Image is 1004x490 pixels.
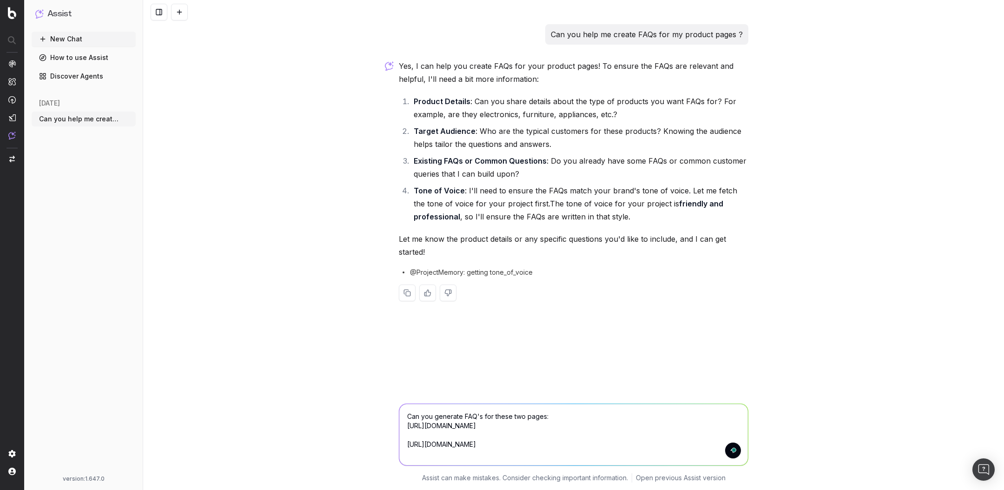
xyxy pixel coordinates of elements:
[47,7,72,20] h1: Assist
[35,9,44,18] img: Assist
[8,114,16,121] img: Studio
[411,184,748,223] li: : I'll need to ensure the FAQs match your brand's tone of voice. Let me fetch the tone of voice f...
[972,458,995,481] div: Open Intercom Messenger
[8,132,16,139] img: Assist
[636,473,726,483] a: Open previous Assist version
[8,7,16,19] img: Botify logo
[32,69,136,84] a: Discover Agents
[551,28,743,41] p: Can you help me create FAQs for my product pages ?
[9,156,15,162] img: Switch project
[35,7,132,20] button: Assist
[399,404,748,465] textarea: To enrich screen reader interactions, please activate Accessibility in Grammarly extension settings
[8,468,16,475] img: My account
[414,156,547,166] strong: Existing FAQs or Common Questions
[399,60,748,86] p: Yes, I can help you create FAQs for your product pages! To ensure the FAQs are relevant and helpf...
[35,475,132,483] div: version: 1.647.0
[414,126,476,136] strong: Target Audience
[414,97,470,106] strong: Product Details
[39,99,60,108] span: [DATE]
[414,186,465,195] strong: Tone of Voice
[411,125,748,151] li: : Who are the typical customers for these products? Knowing the audience helps tailor the questio...
[32,32,136,46] button: New Chat
[32,50,136,65] a: How to use Assist
[411,95,748,121] li: : Can you share details about the type of products you want FAQs for? For example, are they elect...
[32,112,136,126] button: Can you help me create FAQs for my produ
[385,61,394,71] img: Botify assist logo
[422,473,628,483] p: Assist can make mistakes. Consider checking important information.
[39,114,121,124] span: Can you help me create FAQs for my produ
[8,96,16,104] img: Activation
[8,60,16,67] img: Analytics
[8,450,16,457] img: Setting
[411,154,748,180] li: : Do you already have some FAQs or common customer queries that I can build upon?
[8,78,16,86] img: Intelligence
[410,268,533,277] span: @ProjectMemory: getting tone_of_voice
[399,232,748,258] p: Let me know the product details or any specific questions you'd like to include, and I can get st...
